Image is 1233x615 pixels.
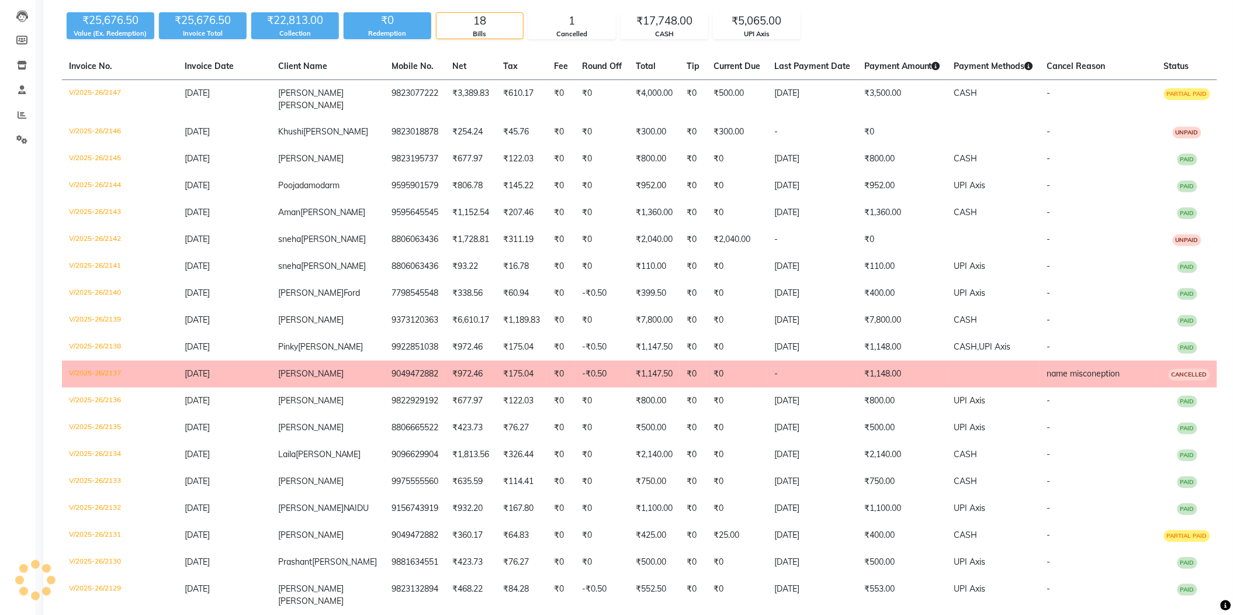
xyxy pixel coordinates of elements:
[680,80,706,119] td: ₹0
[706,226,767,253] td: ₹2,040.00
[547,441,575,468] td: ₹0
[857,280,947,307] td: ₹400.00
[445,468,496,495] td: ₹635.59
[1047,503,1051,513] span: -
[767,146,857,172] td: [DATE]
[1177,450,1197,461] span: PAID
[857,307,947,334] td: ₹7,800.00
[706,280,767,307] td: ₹0
[954,341,979,352] span: CASH,
[629,119,680,146] td: ₹300.00
[706,468,767,495] td: ₹0
[621,29,708,39] div: CASH
[278,234,301,244] span: sneha
[496,226,547,253] td: ₹311.19
[554,61,568,71] span: Fee
[385,361,445,388] td: 9049472882
[185,395,210,406] span: [DATE]
[445,80,496,119] td: ₹3,389.83
[1177,261,1197,273] span: PAID
[774,61,850,71] span: Last Payment Date
[547,414,575,441] td: ₹0
[385,495,445,522] td: 9156743919
[857,388,947,414] td: ₹800.00
[706,361,767,388] td: ₹0
[1173,234,1201,246] span: UNPAID
[680,307,706,334] td: ₹0
[185,476,210,486] span: [DATE]
[629,253,680,280] td: ₹110.00
[385,146,445,172] td: 9823195737
[185,153,210,164] span: [DATE]
[857,172,947,199] td: ₹952.00
[1047,341,1051,352] span: -
[857,80,947,119] td: ₹3,500.00
[954,61,1033,71] span: Payment Methods
[1047,449,1051,459] span: -
[62,172,178,199] td: V/2025-26/2144
[857,199,947,226] td: ₹1,360.00
[344,29,431,39] div: Redemption
[159,29,247,39] div: Invoice Total
[385,522,445,549] td: 9049472882
[582,61,622,71] span: Round Off
[547,172,575,199] td: ₹0
[452,61,466,71] span: Net
[706,388,767,414] td: ₹0
[954,88,978,98] span: CASH
[767,199,857,226] td: [DATE]
[496,80,547,119] td: ₹610.17
[392,61,434,71] span: Mobile No.
[185,368,210,379] span: [DATE]
[385,172,445,199] td: 9595901579
[547,280,575,307] td: ₹0
[767,253,857,280] td: [DATE]
[547,226,575,253] td: ₹0
[629,172,680,199] td: ₹952.00
[496,414,547,441] td: ₹76.27
[62,253,178,280] td: V/2025-26/2141
[954,503,986,513] span: UPI Axis
[445,146,496,172] td: ₹677.97
[159,12,247,29] div: ₹25,676.50
[278,476,344,486] span: [PERSON_NAME]
[62,361,178,388] td: V/2025-26/2137
[767,468,857,495] td: [DATE]
[954,180,986,191] span: UPI Axis
[62,119,178,146] td: V/2025-26/2146
[385,199,445,226] td: 9595645545
[496,146,547,172] td: ₹122.03
[496,441,547,468] td: ₹326.44
[62,522,178,549] td: V/2025-26/2131
[629,388,680,414] td: ₹800.00
[1047,288,1051,298] span: -
[185,234,210,244] span: [DATE]
[767,334,857,361] td: [DATE]
[767,388,857,414] td: [DATE]
[621,13,708,29] div: ₹17,748.00
[496,307,547,334] td: ₹1,189.83
[69,61,112,71] span: Invoice No.
[680,172,706,199] td: ₹0
[629,441,680,468] td: ₹2,140.00
[62,334,178,361] td: V/2025-26/2138
[680,334,706,361] td: ₹0
[706,414,767,441] td: ₹0
[547,307,575,334] td: ₹0
[62,468,178,495] td: V/2025-26/2133
[680,388,706,414] td: ₹0
[278,341,298,352] span: Pinky
[529,13,615,29] div: 1
[385,80,445,119] td: 9823077222
[629,307,680,334] td: ₹7,800.00
[300,207,366,217] span: [PERSON_NAME]
[445,253,496,280] td: ₹93.22
[67,12,154,29] div: ₹25,676.50
[547,334,575,361] td: ₹0
[278,449,296,459] span: Laila
[706,199,767,226] td: ₹0
[344,503,369,513] span: NAIDU
[629,495,680,522] td: ₹1,100.00
[496,334,547,361] td: ₹175.04
[706,119,767,146] td: ₹300.00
